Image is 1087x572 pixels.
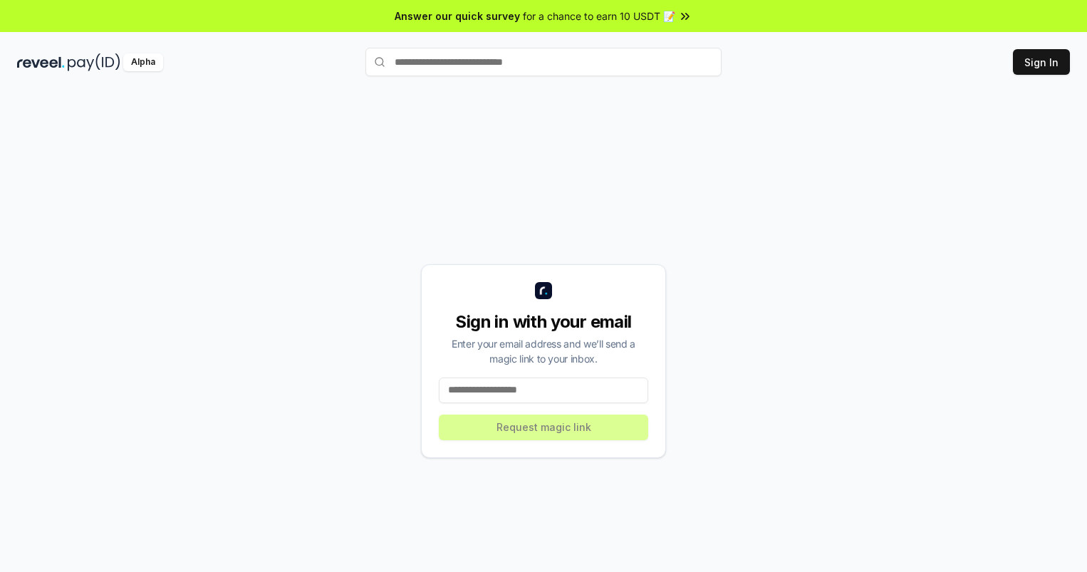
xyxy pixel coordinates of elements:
div: Enter your email address and we’ll send a magic link to your inbox. [439,336,648,366]
button: Sign In [1013,49,1070,75]
div: Sign in with your email [439,311,648,333]
span: for a chance to earn 10 USDT 📝 [523,9,675,24]
img: pay_id [68,53,120,71]
div: Alpha [123,53,163,71]
span: Answer our quick survey [395,9,520,24]
img: reveel_dark [17,53,65,71]
img: logo_small [535,282,552,299]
